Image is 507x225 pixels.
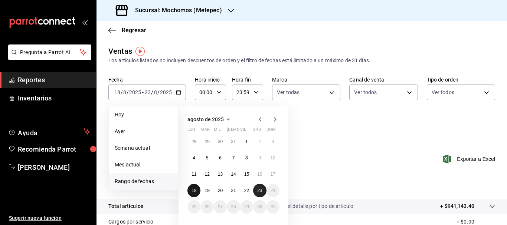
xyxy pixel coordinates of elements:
span: Ayuda [18,127,81,136]
span: / [121,89,123,95]
button: 22 de agosto de 2025 [240,184,253,197]
button: 29 de agosto de 2025 [240,200,253,214]
span: [PERSON_NAME] [18,162,90,172]
button: Exportar a Excel [444,155,495,163]
abbr: lunes [187,127,195,135]
span: Recomienda Parrot [18,144,90,154]
abbr: 13 de agosto de 2025 [218,172,223,177]
button: 11 de agosto de 2025 [187,168,200,181]
div: Los artículos listados no incluyen descuentos de orden y el filtro de fechas está limitado a un m... [108,57,495,64]
abbr: sábado [253,127,261,135]
abbr: 27 de agosto de 2025 [218,204,223,209]
abbr: 19 de agosto de 2025 [205,188,209,193]
abbr: 8 de agosto de 2025 [245,155,248,161]
span: Reportes [18,75,90,85]
abbr: viernes [240,127,246,135]
button: 14 de agosto de 2025 [227,168,240,181]
span: / [157,89,160,95]
input: -- [123,89,127,95]
abbr: 2 de agosto de 2025 [258,139,261,144]
button: 9 de agosto de 2025 [253,151,266,165]
button: 17 de agosto de 2025 [266,168,279,181]
button: 15 de agosto de 2025 [240,168,253,181]
span: Ayer [115,128,172,135]
span: agosto de 2025 [187,116,224,122]
button: 28 de julio de 2025 [187,135,200,148]
a: Pregunta a Parrot AI [5,54,91,62]
abbr: 21 de agosto de 2025 [231,188,236,193]
button: Pregunta a Parrot AI [8,44,91,60]
span: Ver todos [354,89,377,96]
span: Inventarios [18,93,90,103]
abbr: 17 de agosto de 2025 [271,172,275,177]
abbr: martes [200,127,209,135]
span: Mes actual [115,161,172,169]
abbr: domingo [266,127,276,135]
button: 27 de agosto de 2025 [214,200,227,214]
label: Marca [272,77,340,82]
abbr: 29 de agosto de 2025 [244,204,249,209]
button: open_drawer_menu [82,19,88,25]
abbr: 14 de agosto de 2025 [231,172,236,177]
abbr: 28 de julio de 2025 [192,139,196,144]
span: Rango de fechas [115,178,172,185]
abbr: 3 de agosto de 2025 [272,139,274,144]
button: 29 de julio de 2025 [200,135,213,148]
input: -- [114,89,121,95]
button: 25 de agosto de 2025 [187,200,200,214]
button: 6 de agosto de 2025 [214,151,227,165]
button: agosto de 2025 [187,115,233,124]
label: Fecha [108,77,186,82]
abbr: 10 de agosto de 2025 [271,155,275,161]
button: 12 de agosto de 2025 [200,168,213,181]
abbr: 11 de agosto de 2025 [192,172,196,177]
button: 19 de agosto de 2025 [200,184,213,197]
abbr: 12 de agosto de 2025 [205,172,209,177]
span: Ver todos [432,89,454,96]
abbr: 25 de agosto de 2025 [192,204,196,209]
abbr: 26 de agosto de 2025 [205,204,209,209]
button: 30 de julio de 2025 [214,135,227,148]
button: 5 de agosto de 2025 [200,151,213,165]
abbr: 28 de agosto de 2025 [231,204,236,209]
p: + $941,143.40 [440,202,474,210]
button: 21 de agosto de 2025 [227,184,240,197]
button: 8 de agosto de 2025 [240,151,253,165]
abbr: 31 de julio de 2025 [231,139,236,144]
input: ---- [129,89,141,95]
abbr: 7 de agosto de 2025 [232,155,235,161]
input: -- [154,89,157,95]
abbr: 6 de agosto de 2025 [219,155,222,161]
button: 10 de agosto de 2025 [266,151,279,165]
button: 13 de agosto de 2025 [214,168,227,181]
label: Hora fin [232,77,263,82]
abbr: 9 de agosto de 2025 [258,155,261,161]
span: Regresar [122,27,146,34]
abbr: 31 de agosto de 2025 [271,204,275,209]
span: Sugerir nueva función [9,214,90,222]
span: / [127,89,129,95]
button: 1 de agosto de 2025 [240,135,253,148]
abbr: 1 de agosto de 2025 [245,139,248,144]
span: / [151,89,153,95]
span: Ver todas [277,89,300,96]
button: 2 de agosto de 2025 [253,135,266,148]
abbr: 24 de agosto de 2025 [271,188,275,193]
button: 3 de agosto de 2025 [266,135,279,148]
span: - [142,89,144,95]
button: 26 de agosto de 2025 [200,200,213,214]
button: 7 de agosto de 2025 [227,151,240,165]
img: Tooltip marker [135,47,145,56]
button: 31 de agosto de 2025 [266,200,279,214]
abbr: 15 de agosto de 2025 [244,172,249,177]
abbr: miércoles [214,127,221,135]
abbr: 23 de agosto de 2025 [257,188,262,193]
label: Canal de venta [349,77,418,82]
button: 28 de agosto de 2025 [227,200,240,214]
button: 4 de agosto de 2025 [187,151,200,165]
abbr: 29 de julio de 2025 [205,139,209,144]
label: Tipo de orden [427,77,495,82]
abbr: 18 de agosto de 2025 [192,188,196,193]
button: 20 de agosto de 2025 [214,184,227,197]
abbr: 30 de agosto de 2025 [257,204,262,209]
